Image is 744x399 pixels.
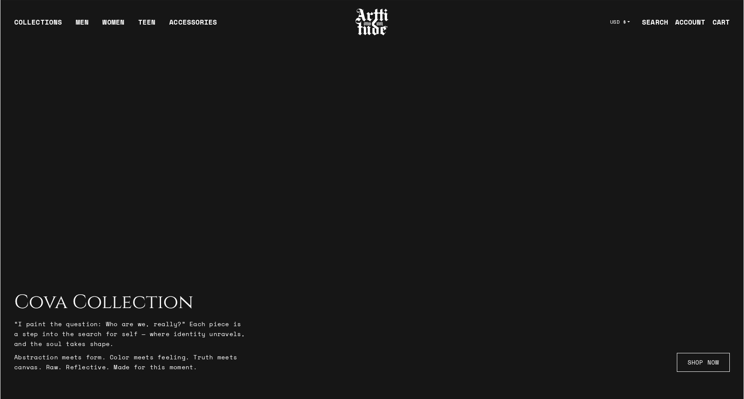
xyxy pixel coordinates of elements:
[706,13,730,31] a: Open cart
[14,17,62,34] div: COLLECTIONS
[169,17,217,34] div: ACCESSORIES
[677,353,730,372] a: SHOP NOW
[14,291,247,314] h2: Cova Collection
[668,13,706,31] a: ACCOUNT
[605,12,635,31] button: USD $
[14,319,247,349] p: “I paint the question: Who are we, really?” Each piece is a step into the search for self — where...
[76,17,89,34] a: MEN
[635,13,668,31] a: SEARCH
[713,17,730,27] div: CART
[138,17,155,34] a: TEEN
[7,17,224,34] ul: Main navigation
[610,19,626,25] span: USD $
[102,17,124,34] a: WOMEN
[355,7,389,37] img: Arttitude
[14,352,247,372] p: Abstraction meets form. Color meets feeling. Truth meets canvas. Raw. Reflective. Made for this m...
